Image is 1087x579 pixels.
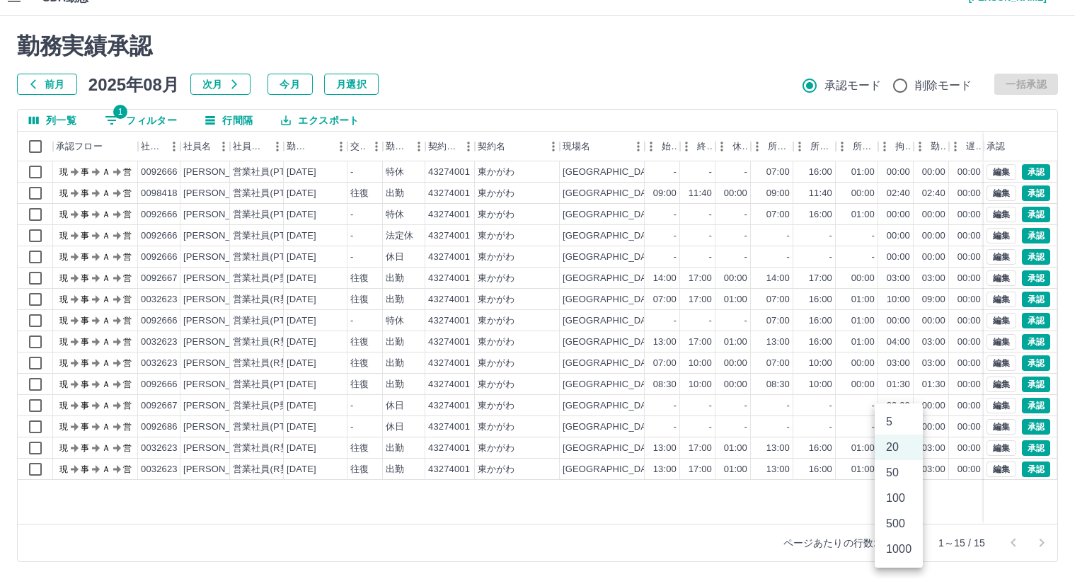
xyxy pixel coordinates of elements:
[875,435,923,460] li: 20
[875,460,923,486] li: 50
[875,537,923,562] li: 1000
[875,409,923,435] li: 5
[875,511,923,537] li: 500
[875,486,923,511] li: 100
